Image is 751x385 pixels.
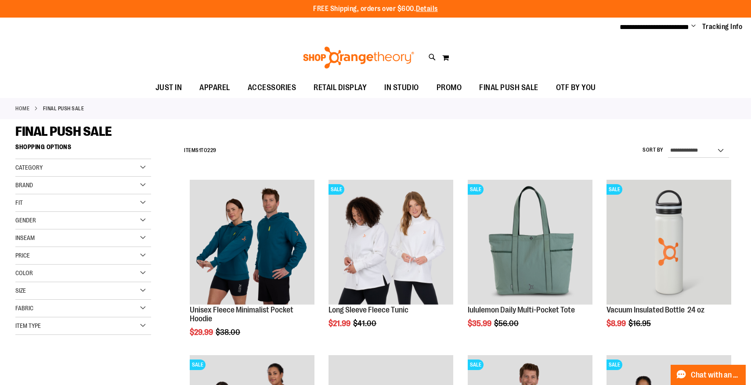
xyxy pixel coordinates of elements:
span: SALE [329,184,344,195]
span: SALE [468,184,484,195]
span: OTF BY YOU [556,78,596,98]
span: SALE [190,360,206,370]
img: Shop Orangetheory [302,47,415,69]
span: $38.00 [216,328,242,337]
span: RETAIL DISPLAY [314,78,367,98]
span: SALE [468,360,484,370]
span: Gender [15,217,36,224]
a: Details [416,5,438,13]
span: $56.00 [494,319,520,328]
span: $29.99 [190,328,214,337]
a: Product image for Fleece Long SleeveSALE [329,180,453,306]
img: Product image for Fleece Long Sleeve [329,180,453,305]
img: lululemon Daily Multi-Pocket Tote [468,180,592,305]
span: $8.99 [607,319,627,328]
span: $21.99 [329,319,352,328]
strong: FINAL PUSH SALE [43,105,84,113]
div: product [463,175,597,350]
a: Tracking Info [702,22,743,32]
span: Item Type [15,322,41,329]
a: lululemon Daily Multi-Pocket ToteSALE [468,180,592,306]
img: Unisex Fleece Minimalist Pocket Hoodie [190,180,314,305]
span: SALE [607,360,622,370]
span: Inseam [15,234,35,241]
span: Size [15,287,26,294]
span: IN STUDIO [384,78,419,98]
button: Account menu [691,22,696,31]
span: Fit [15,199,23,206]
span: 229 [207,147,217,153]
span: Brand [15,182,33,189]
span: Category [15,164,43,171]
a: Unisex Fleece Minimalist Pocket Hoodie [190,305,293,323]
span: $16.95 [628,319,652,328]
span: Price [15,252,30,259]
h2: Items to [184,144,217,157]
a: Long Sleeve Fleece Tunic [329,305,408,314]
div: product [324,175,458,350]
a: Unisex Fleece Minimalist Pocket Hoodie [190,180,314,306]
button: Chat with an Expert [671,365,746,385]
span: $41.00 [353,319,378,328]
div: product [185,175,319,359]
span: Color [15,269,33,276]
div: product [602,175,736,350]
span: APPAREL [199,78,230,98]
a: Vacuum Insulated Bottle 24 oz [607,305,704,314]
strong: Shopping Options [15,139,151,159]
span: PROMO [437,78,462,98]
span: Fabric [15,305,33,312]
span: SALE [607,184,622,195]
img: Vacuum Insulated Bottle 24 oz [607,180,731,305]
span: FINAL PUSH SALE [15,124,112,139]
a: Home [15,105,29,113]
a: Vacuum Insulated Bottle 24 ozSALE [607,180,731,306]
span: ACCESSORIES [248,78,296,98]
label: Sort By [643,146,664,154]
span: FINAL PUSH SALE [479,78,538,98]
span: $35.99 [468,319,493,328]
span: 1 [199,147,201,153]
p: FREE Shipping, orders over $600. [313,4,438,14]
a: lululemon Daily Multi-Pocket Tote [468,305,575,314]
span: JUST IN [155,78,182,98]
span: Chat with an Expert [691,371,740,379]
